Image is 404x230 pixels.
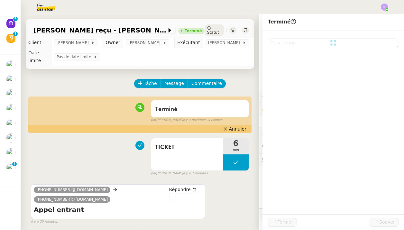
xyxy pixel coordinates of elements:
[262,144,303,149] span: 💬
[221,125,249,133] button: Annuler
[169,186,191,193] span: Répondre
[144,80,157,87] span: Tâche
[175,38,203,48] td: Exécutant
[370,218,399,227] button: Sauver
[223,140,249,147] span: 6
[259,103,404,115] div: 🔐Données client
[207,30,219,35] span: Statut
[6,89,15,98] img: users%2FrZ9hsAwvZndyAxvpJrwIinY54I42%2Favatar%2FChatGPT%20Image%201%20aou%CC%82t%202025%2C%2011_1...
[259,153,404,166] div: 🕵️Autres demandes en cours 10
[13,162,16,168] p: 1
[13,17,18,21] nz-badge-sup: 5
[6,60,15,69] img: users%2FW4OQjB9BRtYK2an7yusO0WsYLsD3%2Favatar%2F28027066-518b-424c-8476-65f2e549ac29
[188,79,226,88] button: Commentaire
[36,188,108,192] span: [PHONE_NUMBER]@[DOMAIN_NAME]
[6,133,15,143] img: users%2FRcIDm4Xn1TPHYwgLThSv8RQYtaM2%2Favatar%2F95761f7a-40c3-4bb5-878d-fe785e6f95b2
[36,197,108,202] span: [PHONE_NUMBER]@[DOMAIN_NAME]
[262,106,304,113] span: 🔐
[103,38,123,48] td: Owner
[268,19,296,25] span: Terminé
[12,162,17,166] nz-badge-sup: 1
[161,79,188,88] button: Message
[33,27,167,33] span: [PERSON_NAME] reçu - [PERSON_NAME]
[151,117,223,123] small: [PERSON_NAME]
[6,148,15,157] img: users%2FLb8tVVcnxkNxES4cleXP4rKNCSJ2%2Favatar%2F2ff4be35-2167-49b6-8427-565bfd2dd78c
[164,80,184,87] span: Message
[13,32,18,36] nz-badge-sup: 1
[6,75,15,84] img: users%2FLb8tVVcnxkNxES4cleXP4rKNCSJ2%2Favatar%2F2ff4be35-2167-49b6-8427-565bfd2dd78c
[185,29,202,33] div: Terminé
[6,104,15,113] img: users%2FhitvUqURzfdVsA8TDJwjiRfjLnH2%2Favatar%2Flogo-thermisure.png
[14,32,17,37] p: 1
[191,80,222,87] span: Commentaire
[26,48,51,66] td: Date limite
[6,119,15,128] img: users%2FRcIDm4Xn1TPHYwgLThSv8RQYtaM2%2Favatar%2F95761f7a-40c3-4bb5-878d-fe785e6f95b2
[183,117,223,123] span: il y a quelques secondes
[6,163,15,172] img: users%2FrZ9hsAwvZndyAxvpJrwIinY54I42%2Favatar%2FChatGPT%20Image%201%20aou%CC%82t%202025%2C%2011_1...
[262,212,282,217] span: 🧴
[151,171,156,176] span: par
[208,40,243,46] span: [PERSON_NAME]
[151,171,208,176] small: [PERSON_NAME]
[26,38,51,48] td: Client
[14,17,17,23] p: 5
[259,90,404,103] div: ⚙️Procédures
[183,171,208,176] span: il y a 7 minutes
[259,140,404,153] div: 💬Commentaires
[57,54,94,60] span: Pas de date limite
[31,219,58,225] span: il y a 25 minutes
[167,186,199,193] button: Répondre
[134,79,161,88] button: Tâche
[155,106,177,112] span: Terminé
[223,147,249,153] span: min
[381,4,388,11] img: svg
[262,93,295,100] span: ⚙️
[268,218,297,227] button: Fermer
[57,40,91,46] span: [PERSON_NAME]
[262,157,344,162] span: 🕵️
[34,205,202,214] h4: Appel entrant
[262,131,306,136] span: ⏲️
[155,143,219,152] span: TICKET
[128,40,163,46] span: [PERSON_NAME]
[259,127,404,140] div: ⏲️Tâches 6:33
[259,209,404,221] div: 🧴Autres
[151,117,156,123] span: par
[229,126,246,132] span: Annuler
